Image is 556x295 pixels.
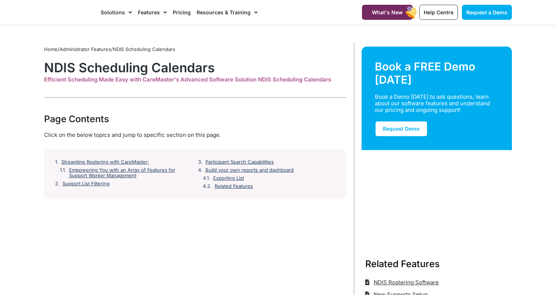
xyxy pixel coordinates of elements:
img: CareMaster Logo [44,7,93,18]
h1: NDIS Scheduling Calendars [44,60,347,75]
div: Efficient Scheduling Made Easy with CareMaster's Advanced Software Solution NDIS Scheduling Calen... [44,76,347,83]
span: Help Centre [424,9,453,15]
a: Streamline Rostering with CareMaster: [61,159,149,165]
div: Book a FREE Demo [DATE] [375,60,499,86]
span: NDIS Rostering Software [372,276,439,288]
a: Build your own reports and dashboard [205,167,294,173]
span: NDIS Scheduling Calendars [113,46,175,52]
a: Support List Filtering [62,181,110,187]
a: Empowering You with an Array of Features for Support Worker Management [69,167,193,179]
a: What's New [362,5,413,20]
a: Participant Search Capabilities [205,159,274,165]
span: Request a Demo [466,9,507,15]
div: Page Contents [44,112,347,125]
a: Related Features [215,183,253,189]
div: Click on the below topics and jump to specific section on this page. [44,131,347,139]
div: Book a Demo [DATE] to ask questions, learn about our software features and understand our pricing... [375,94,490,113]
h3: Related Features [365,257,509,270]
span: Request Demo [383,125,420,132]
a: Help Centre [419,5,458,20]
img: Support Worker and NDIS Participant out for a coffee. [362,150,512,240]
a: Request Demo [375,121,428,137]
span: / / [44,46,175,52]
a: Home [44,46,58,52]
a: Administrator Features [60,46,111,52]
a: Request a Demo [462,5,512,20]
a: Exporting List [213,175,244,181]
a: NDIS Rostering Software [365,276,439,288]
span: What's New [372,9,403,15]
